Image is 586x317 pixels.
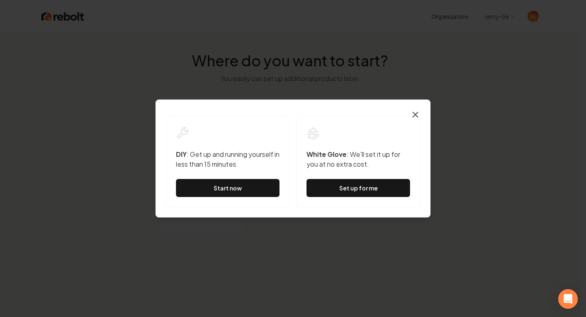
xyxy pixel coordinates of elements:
p: : We'll set it up for you at no extra cost. [307,149,410,169]
strong: DIY [176,150,187,158]
a: Start now [176,179,279,197]
button: Set up for me [307,179,410,197]
strong: White Glove [307,150,347,158]
p: : Get up and running yourself in less than 15 minutes. [176,149,279,169]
